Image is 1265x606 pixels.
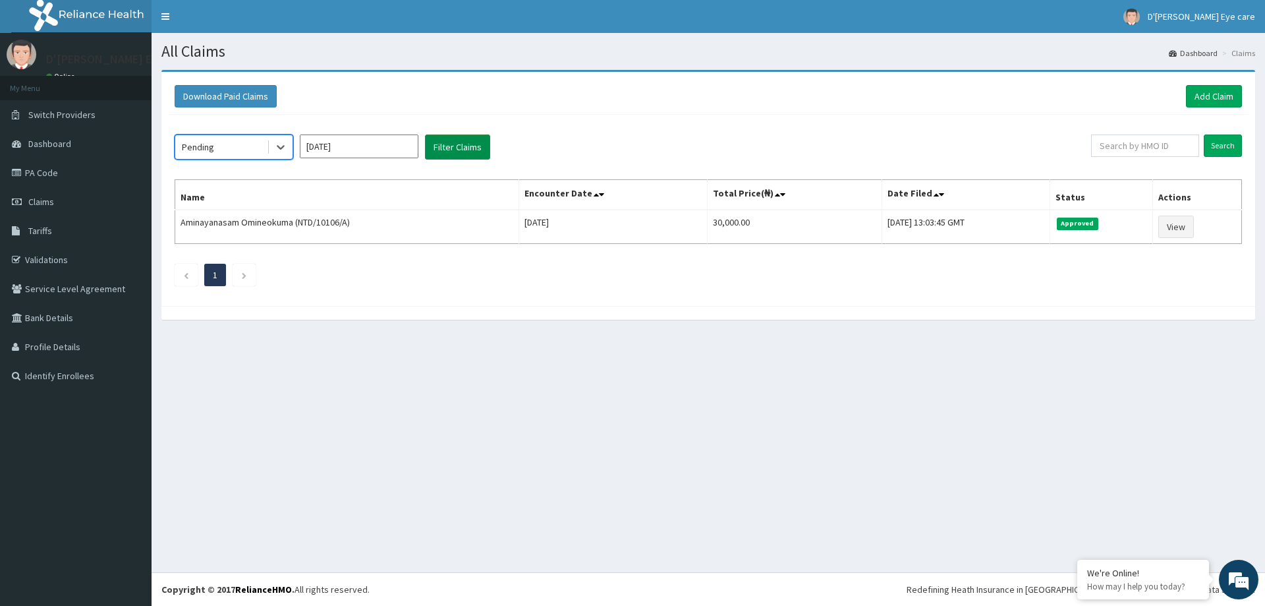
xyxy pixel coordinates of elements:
li: Claims [1219,47,1255,59]
img: User Image [1123,9,1140,25]
td: [DATE] [519,210,708,244]
p: How may I help you today? [1087,581,1199,592]
div: Minimize live chat window [216,7,248,38]
input: Search [1204,135,1242,157]
span: Tariffs [28,225,52,237]
td: Aminayanasam Omineokuma (NTD/10106/A) [175,210,519,244]
span: D'[PERSON_NAME] Eye care [1148,11,1255,22]
a: View [1158,216,1194,238]
img: User Image [7,40,36,69]
a: RelianceHMO [235,584,292,595]
th: Total Price(₦) [707,180,882,210]
td: [DATE] 13:03:45 GMT [882,210,1050,244]
td: 30,000.00 [707,210,882,244]
footer: All rights reserved. [152,572,1265,606]
span: Switch Providers [28,109,96,121]
a: Online [46,72,78,81]
a: Add Claim [1186,85,1242,107]
div: We're Online! [1087,567,1199,579]
span: Dashboard [28,138,71,150]
p: D'[PERSON_NAME] Eye care [46,53,189,65]
span: Claims [28,196,54,208]
textarea: Type your message and hit 'Enter' [7,360,251,406]
th: Status [1050,180,1152,210]
div: Redefining Heath Insurance in [GEOGRAPHIC_DATA] using Telemedicine and Data Science! [907,583,1255,596]
th: Date Filed [882,180,1050,210]
h1: All Claims [161,43,1255,60]
th: Encounter Date [519,180,708,210]
a: Next page [241,269,247,281]
input: Search by HMO ID [1091,135,1199,157]
a: Dashboard [1169,47,1218,59]
a: Previous page [183,269,189,281]
span: Approved [1057,218,1098,229]
button: Filter Claims [425,135,490,160]
input: Select Month and Year [300,135,418,158]
div: Chat with us now [69,74,221,91]
span: We're online! [76,166,182,299]
th: Actions [1152,180,1241,210]
strong: Copyright © 2017 . [161,584,295,595]
button: Download Paid Claims [175,85,277,107]
a: Page 1 is your current page [213,269,217,281]
img: d_794563401_company_1708531726252_794563401 [24,66,53,99]
th: Name [175,180,519,210]
div: Pending [182,140,214,154]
